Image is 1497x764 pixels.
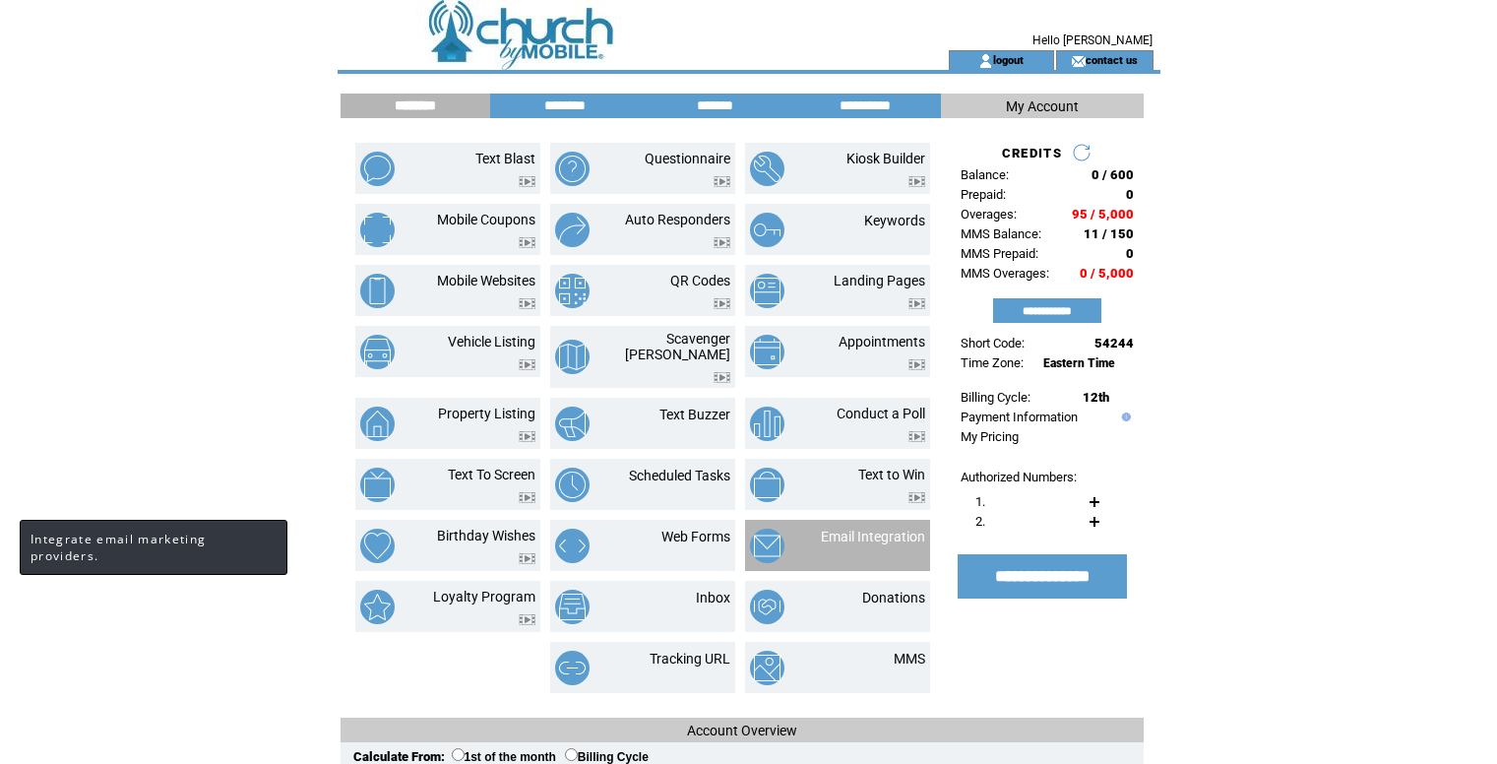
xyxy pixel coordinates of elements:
[519,298,535,309] img: video.png
[961,246,1038,261] span: MMS Prepaid:
[908,298,925,309] img: video.png
[555,590,590,624] img: inbox.png
[714,372,730,383] img: video.png
[750,590,784,624] img: donations.png
[625,331,730,362] a: Scavenger [PERSON_NAME]
[353,749,445,764] span: Calculate From:
[519,237,535,248] img: video.png
[1086,53,1138,66] a: contact us
[519,492,535,503] img: video.png
[360,590,395,624] img: loyalty-program.png
[750,651,784,685] img: mms.png
[908,176,925,187] img: video.png
[565,748,578,761] input: Billing Cycle
[438,406,535,421] a: Property Listing
[452,750,556,764] label: 1st of the month
[1083,390,1109,405] span: 12th
[1084,226,1134,241] span: 11 / 150
[858,467,925,482] a: Text to Win
[437,212,535,227] a: Mobile Coupons
[519,359,535,370] img: video.png
[625,212,730,227] a: Auto Responders
[714,176,730,187] img: video.png
[433,589,535,605] a: Loyalty Program
[360,407,395,441] img: property-listing.png
[846,151,925,166] a: Kiosk Builder
[555,651,590,685] img: tracking-url.png
[961,410,1078,424] a: Payment Information
[839,334,925,350] a: Appointments
[750,529,784,563] img: email-integration.png
[696,590,730,605] a: Inbox
[519,176,535,187] img: video.png
[961,207,1017,222] span: Overages:
[908,359,925,370] img: video.png
[908,431,925,442] img: video.png
[437,273,535,288] a: Mobile Websites
[1071,53,1086,69] img: contact_us_icon.gif
[519,431,535,442] img: video.png
[555,529,590,563] img: web-forms.png
[360,213,395,247] img: mobile-coupons.png
[1080,266,1134,281] span: 0 / 5,000
[659,407,730,422] a: Text Buzzer
[1126,246,1134,261] span: 0
[1092,167,1134,182] span: 0 / 600
[519,614,535,625] img: video.png
[629,468,730,483] a: Scheduled Tasks
[475,151,535,166] a: Text Blast
[555,340,590,374] img: scavenger-hunt.png
[1002,146,1062,160] span: CREDITS
[961,470,1077,484] span: Authorized Numbers:
[555,407,590,441] img: text-buzzer.png
[714,298,730,309] img: video.png
[645,151,730,166] a: Questionnaire
[650,651,730,667] a: Tracking URL
[750,468,784,502] img: text-to-win.png
[1094,336,1134,350] span: 54244
[555,152,590,186] img: questionnaire.png
[565,750,649,764] label: Billing Cycle
[894,651,925,667] a: MMS
[555,274,590,308] img: qr-codes.png
[687,723,797,738] span: Account Overview
[555,213,590,247] img: auto-responders.png
[837,406,925,421] a: Conduct a Poll
[1126,187,1134,202] span: 0
[519,553,535,564] img: video.png
[908,492,925,503] img: video.png
[961,336,1025,350] span: Short Code:
[975,494,985,509] span: 1.
[661,529,730,544] a: Web Forms
[821,529,925,544] a: Email Integration
[993,53,1024,66] a: logout
[864,213,925,228] a: Keywords
[670,273,730,288] a: QR Codes
[1006,98,1079,114] span: My Account
[975,514,985,529] span: 2.
[360,274,395,308] img: mobile-websites.png
[437,528,535,543] a: Birthday Wishes
[750,407,784,441] img: conduct-a-poll.png
[1043,356,1115,370] span: Eastern Time
[714,237,730,248] img: video.png
[1117,413,1131,421] img: help.gif
[978,53,993,69] img: account_icon.gif
[360,335,395,369] img: vehicle-listing.png
[31,531,206,564] span: Integrate email marketing providers.
[555,468,590,502] img: scheduled-tasks.png
[834,273,925,288] a: Landing Pages
[961,266,1049,281] span: MMS Overages:
[360,529,395,563] img: birthday-wishes.png
[862,590,925,605] a: Donations
[360,468,395,502] img: text-to-screen.png
[750,274,784,308] img: landing-pages.png
[961,390,1030,405] span: Billing Cycle:
[961,355,1024,370] span: Time Zone:
[1032,33,1153,47] span: Hello [PERSON_NAME]
[360,152,395,186] img: text-blast.png
[452,748,465,761] input: 1st of the month
[448,334,535,350] a: Vehicle Listing
[961,226,1041,241] span: MMS Balance:
[750,152,784,186] img: kiosk-builder.png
